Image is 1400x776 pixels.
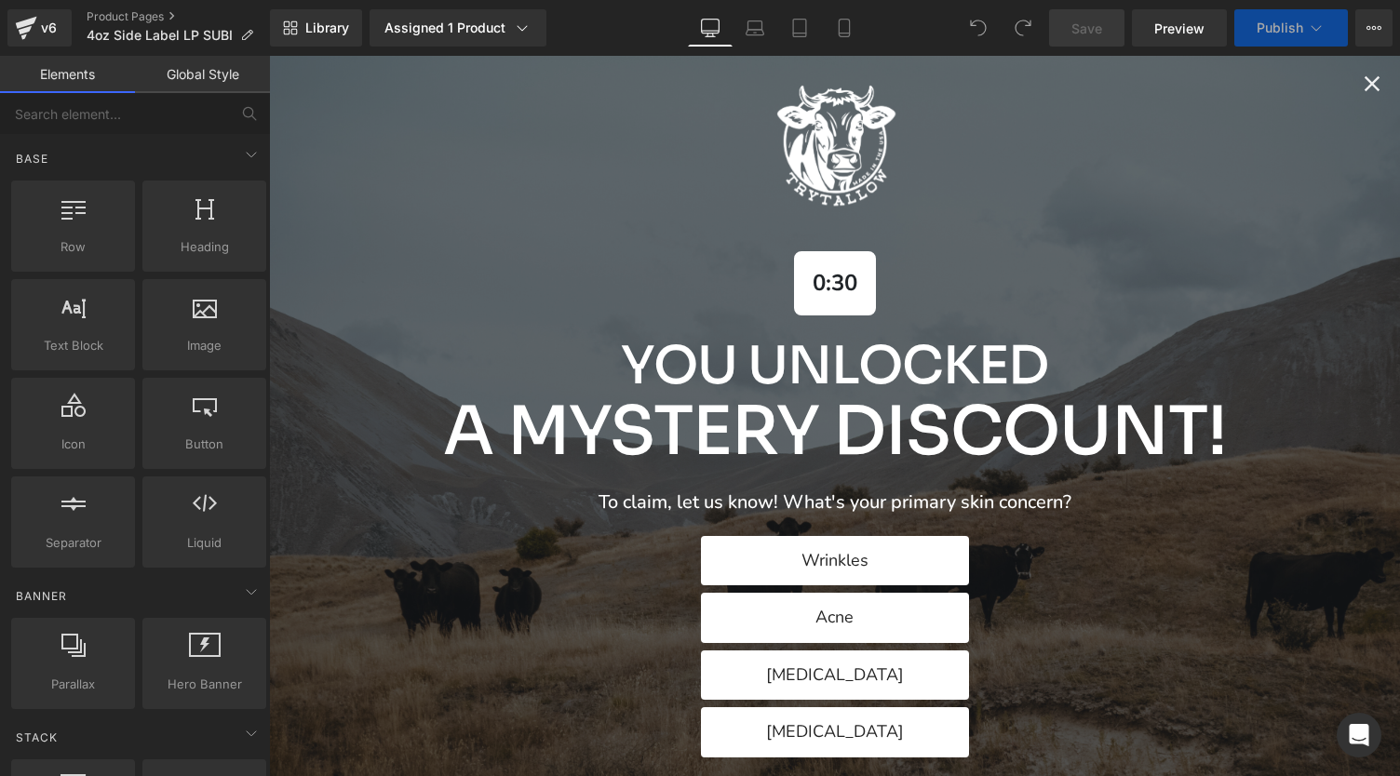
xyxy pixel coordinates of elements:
[960,9,997,47] button: Undo
[174,339,958,412] p: A Mystery Discount!
[148,675,261,694] span: Hero Banner
[305,20,349,36] span: Library
[17,533,129,553] span: Separator
[777,9,822,47] a: Tablet
[148,533,261,553] span: Liquid
[17,336,129,355] span: Text Block
[432,651,700,702] button: [MEDICAL_DATA]
[7,9,72,47] a: v6
[733,9,777,47] a: Laptop
[496,19,636,158] img: Logo
[1234,9,1348,47] button: Publish
[1071,19,1102,38] span: Save
[1004,9,1042,47] button: Redo
[1090,15,1116,41] div: Close popup
[544,214,588,241] p: 0:30
[14,729,60,746] span: Stack
[1257,20,1303,35] span: Publish
[432,537,700,587] button: Acne
[330,435,802,458] p: To claim, let us know! What's your primary skin concern?
[822,9,867,47] a: Mobile
[174,282,958,340] p: You Unlocked
[37,16,61,40] div: v6
[148,336,261,355] span: Image
[432,480,700,530] button: Wrinkles
[384,19,532,37] div: Assigned 1 Product
[148,237,261,257] span: Heading
[87,9,270,24] a: Product Pages
[1132,9,1227,47] a: Preview
[14,587,69,605] span: Banner
[17,675,129,694] span: Parallax
[688,9,733,47] a: Desktop
[17,435,129,454] span: Icon
[1337,713,1381,757] div: Open Intercom Messenger
[270,9,362,47] a: New Library
[17,237,129,257] span: Row
[1355,9,1393,47] button: More
[1154,19,1205,38] span: Preview
[148,435,261,454] span: Button
[87,28,233,43] span: 4oz Side Label LP SUBI
[432,595,700,645] button: [MEDICAL_DATA]
[135,56,270,93] a: Global Style
[14,150,50,167] span: Base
